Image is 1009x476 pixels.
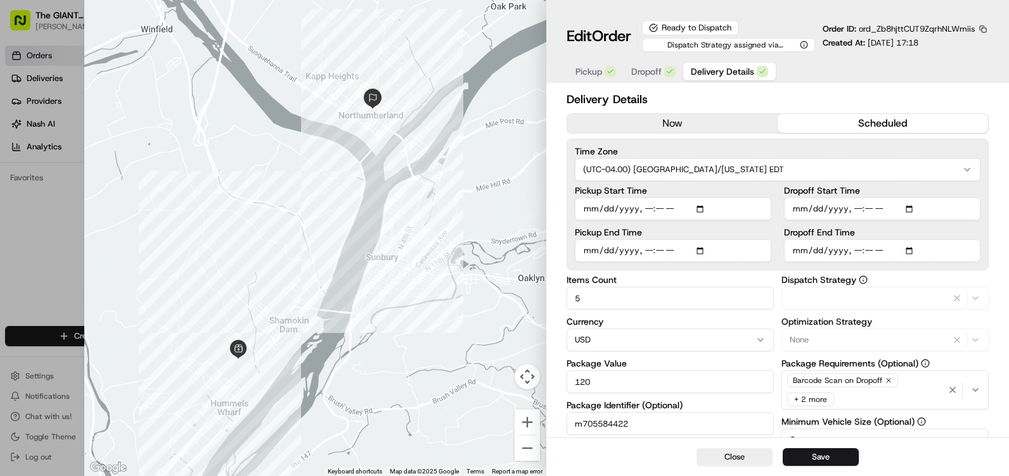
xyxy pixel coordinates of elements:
button: Start new chat [215,125,231,140]
img: 1736555255976-a54dd68f-1ca7-489b-9aae-adbdc363a1c4 [13,121,35,144]
label: Currency [567,317,774,326]
button: Close [697,448,773,466]
button: Zoom in [515,410,540,435]
div: Ready to Dispatch [642,20,738,35]
button: Dispatch Strategy [859,275,868,284]
span: API Documentation [120,184,203,196]
span: Map data ©2025 Google [390,468,459,475]
p: Order ID: [823,23,975,35]
label: Time Zone [575,147,980,156]
label: Pickup End Time [575,228,771,237]
button: Zoom out [515,435,540,461]
span: [DATE] 17:18 [868,37,918,48]
img: Nash [13,13,38,38]
h2: Delivery Details [567,91,989,108]
span: Pickup [575,65,602,78]
span: Order [592,26,631,46]
button: Map camera controls [515,364,540,389]
button: Barcode Scan on Dropoff+ 2 more [781,370,989,410]
label: Dropoff Start Time [784,186,980,195]
input: Enter items count [567,287,774,310]
img: Google [87,460,129,476]
label: Pickup Start Time [575,186,771,195]
div: Start new chat [43,121,208,134]
label: Package Identifier (Optional) [567,401,774,410]
label: Package Value [567,359,774,368]
p: Welcome 👋 [13,51,231,71]
input: Enter package identifier [567,412,774,435]
div: We're available if you need us! [43,134,160,144]
a: 💻API Documentation [102,178,209,201]
label: Dispatch Strategy [781,275,989,284]
span: Delivery Details [691,65,754,78]
button: Keyboard shortcuts [328,467,382,476]
button: Package Requirements (Optional) [921,359,930,368]
div: 📗 [13,185,23,195]
div: 💻 [107,185,117,195]
label: Items Count [567,275,774,284]
button: Dispatch Strategy assigned via Automation [642,38,815,52]
label: Minimum Vehicle Size (Optional) [781,417,989,426]
button: scheduled [778,114,988,133]
h1: Edit [567,26,631,46]
a: 📗Knowledge Base [8,178,102,201]
span: Knowledge Base [25,184,97,196]
span: ord_Zb8hjttCUT9ZqrhNLWmiis [859,23,975,34]
a: Powered byPylon [89,214,153,224]
button: Save [783,448,859,466]
a: Open this area in Google Maps (opens a new window) [87,460,129,476]
span: Pylon [126,215,153,224]
input: Enter package value [567,370,774,393]
div: + 2 more [787,392,834,406]
span: Dispatch Strategy assigned via Automation [649,40,797,50]
p: Created At: [823,37,918,49]
a: Report a map error [492,468,543,475]
input: Clear [33,82,209,95]
button: Minimum Vehicle Size (Optional) [917,417,926,426]
button: now [567,114,778,133]
a: Terms (opens in new tab) [466,468,484,475]
span: Barcode Scan on Dropoff [793,375,882,385]
label: Dropoff End Time [784,228,980,237]
label: Optimization Strategy [781,317,989,326]
label: Package Requirements (Optional) [781,359,989,368]
span: Dropoff [631,65,662,78]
